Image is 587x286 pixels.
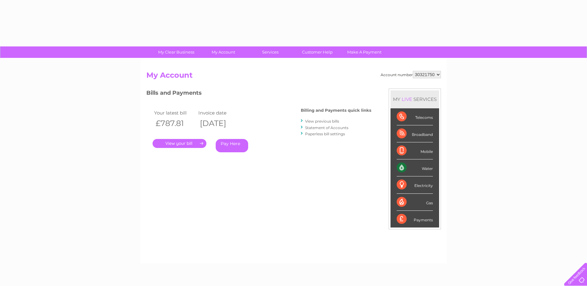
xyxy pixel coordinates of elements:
[197,117,241,130] th: [DATE]
[198,46,249,58] a: My Account
[153,139,206,148] a: .
[305,119,339,123] a: View previous bills
[397,176,433,193] div: Electricity
[397,108,433,125] div: Telecoms
[153,117,197,130] th: £787.81
[197,109,241,117] td: Invoice date
[151,46,202,58] a: My Clear Business
[305,132,345,136] a: Paperless bill settings
[146,89,371,99] h3: Bills and Payments
[305,125,348,130] a: Statement of Accounts
[397,194,433,211] div: Gas
[292,46,343,58] a: Customer Help
[245,46,296,58] a: Services
[301,108,371,113] h4: Billing and Payments quick links
[400,96,413,102] div: LIVE
[397,159,433,176] div: Water
[339,46,390,58] a: Make A Payment
[397,142,433,159] div: Mobile
[153,109,197,117] td: Your latest bill
[216,139,248,152] a: Pay Here
[397,125,433,142] div: Broadband
[397,211,433,227] div: Payments
[146,71,441,83] h2: My Account
[391,90,439,108] div: MY SERVICES
[381,71,441,78] div: Account number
